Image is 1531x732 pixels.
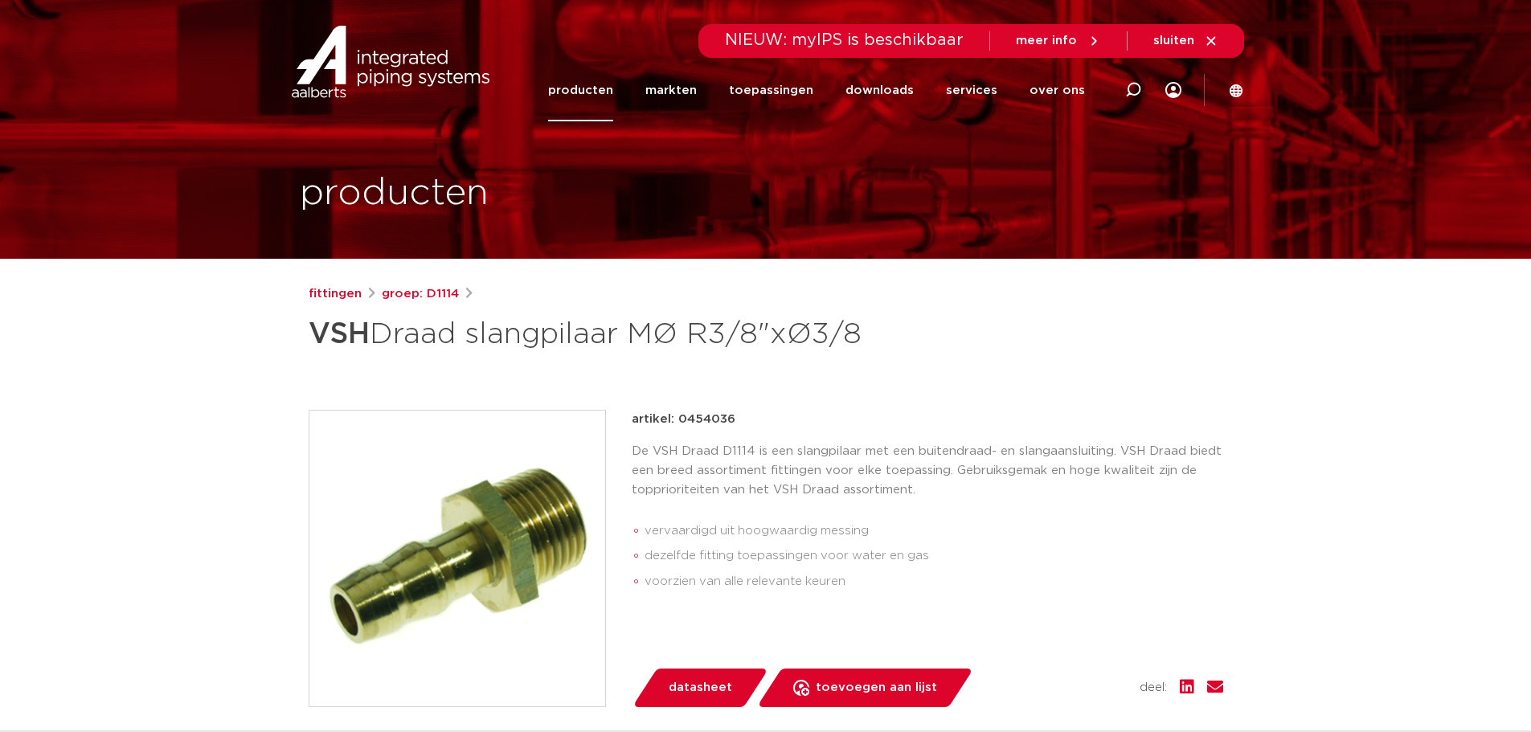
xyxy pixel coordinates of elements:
h1: producten [300,168,489,219]
h1: Draad slangpilaar MØ R3/8"xØ3/8 [309,310,912,358]
li: dezelfde fitting toepassingen voor water en gas [645,543,1223,569]
a: over ons [1030,59,1085,121]
span: meer info [1016,35,1077,47]
a: producten [548,59,613,121]
li: vervaardigd uit hoogwaardig messing [645,518,1223,544]
strong: VSH [309,320,370,349]
a: sluiten [1153,34,1218,48]
p: De VSH Draad D1114 is een slangpilaar met een buitendraad- en slangaansluiting. VSH Draad biedt e... [632,442,1223,500]
a: meer info [1016,34,1101,48]
a: fittingen [309,284,362,304]
a: groep: D1114 [382,284,459,304]
span: toevoegen aan lijst [816,675,937,701]
span: NIEUW: myIPS is beschikbaar [725,32,964,48]
a: datasheet [632,669,768,707]
span: sluiten [1153,35,1194,47]
a: downloads [845,59,914,121]
li: voorzien van alle relevante keuren [645,569,1223,595]
span: datasheet [669,675,732,701]
a: markten [645,59,697,121]
nav: Menu [548,59,1085,121]
p: artikel: 0454036 [632,410,735,429]
a: services [946,59,997,121]
a: toepassingen [729,59,813,121]
span: deel: [1140,678,1167,697]
img: Product Image for VSH Draad slangpilaar MØ R3/8"xØ3/8 [309,411,605,706]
